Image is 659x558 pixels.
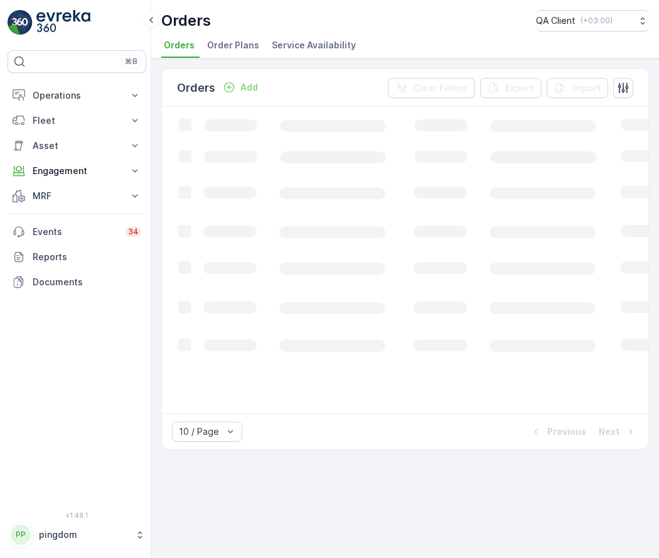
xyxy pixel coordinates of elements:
[33,276,141,288] p: Documents
[33,165,121,177] p: Engagement
[128,227,139,237] p: 34
[8,133,146,158] button: Asset
[480,78,542,98] button: Export
[177,79,215,97] p: Orders
[39,528,129,541] p: pingdom
[413,82,468,94] p: Clear Filters
[11,525,31,545] div: PP
[33,251,141,263] p: Reports
[33,190,121,202] p: MRF
[8,244,146,270] a: Reports
[33,139,121,152] p: Asset
[8,511,146,519] span: v 1.48.1
[33,114,121,127] p: Fleet
[572,82,601,94] p: Import
[599,425,619,438] p: Next
[581,16,613,26] p: ( +03:00 )
[8,183,146,209] button: MRF
[8,522,146,548] button: PPpingdom
[388,78,475,98] button: Clear Filters
[505,82,534,94] p: Export
[528,424,587,439] button: Previous
[33,226,118,238] p: Events
[240,81,258,94] p: Add
[36,10,90,35] img: logo_light-DOdMpM7g.png
[597,424,638,439] button: Next
[8,108,146,133] button: Fleet
[547,78,608,98] button: Import
[164,39,195,52] span: Orders
[8,10,33,35] img: logo
[161,11,211,31] p: Orders
[8,158,146,183] button: Engagement
[536,10,649,31] button: QA Client(+03:00)
[218,80,263,95] button: Add
[125,57,137,67] p: ⌘B
[536,14,576,27] p: QA Client
[207,39,259,52] span: Order Plans
[272,39,356,52] span: Service Availability
[547,425,586,438] p: Previous
[8,270,146,295] a: Documents
[8,219,146,244] a: Events34
[33,89,121,102] p: Operations
[8,83,146,108] button: Operations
